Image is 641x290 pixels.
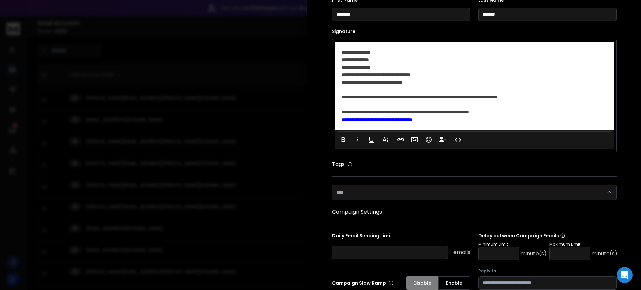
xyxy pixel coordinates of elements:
p: minute(s) [520,250,547,258]
h1: Tags [332,160,345,168]
p: Campaign Slow Ramp [332,280,394,286]
button: Enable [438,276,470,290]
button: Emoticons [422,133,435,147]
button: Code View [452,133,464,147]
p: emails [453,248,470,256]
p: Maximum Limit [549,242,617,247]
button: Bold (Ctrl+B) [337,133,350,147]
button: Italic (Ctrl+I) [351,133,364,147]
p: Delay between Campaign Emails [478,232,617,239]
button: Disable [406,276,438,290]
p: Daily Email Sending Limit [332,232,470,242]
label: Reply to [478,268,617,274]
button: Insert Link (Ctrl+K) [394,133,407,147]
button: Insert Unsubscribe Link [436,133,449,147]
button: Underline (Ctrl+U) [365,133,378,147]
div: Open Intercom Messenger [617,267,633,283]
p: Minimum Limit [478,242,547,247]
p: minute(s) [591,250,617,258]
h1: Campaign Settings [332,208,617,216]
label: Signature [332,29,617,34]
